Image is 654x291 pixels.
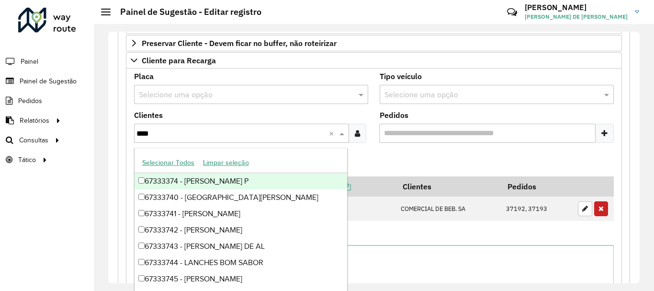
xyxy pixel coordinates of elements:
h3: [PERSON_NAME] [525,3,628,12]
div: 67333740 - [GEOGRAPHIC_DATA][PERSON_NAME] [135,189,347,206]
a: Preservar Cliente - Devem ficar no buffer, não roteirizar [126,35,622,51]
td: 37192, 37193 [501,197,573,221]
span: Relatórios [20,116,49,126]
div: 67333741 - [PERSON_NAME] [135,206,347,222]
a: Cliente para Recarga [126,52,622,69]
span: Clear all [329,128,337,139]
label: Clientes [134,109,163,121]
span: Consultas [19,135,48,145]
label: Placa [134,70,154,82]
div: 67333742 - [PERSON_NAME] [135,222,347,238]
div: 67333743 - [PERSON_NAME] DE AL [135,238,347,255]
a: Contato Rápido [502,2,522,23]
label: Pedidos [380,109,408,121]
span: Cliente para Recarga [142,57,216,64]
span: Painel de Sugestão [20,76,77,86]
button: Selecionar Todos [138,155,199,170]
span: [PERSON_NAME] DE [PERSON_NAME] [525,12,628,21]
div: 67333374 - [PERSON_NAME] P [135,173,347,189]
button: Limpar seleção [199,155,253,170]
div: 67333744 - LANCHES BOM SABOR [135,255,347,271]
th: Clientes [396,176,501,197]
div: 67333745 - [PERSON_NAME] [135,271,347,287]
h2: Painel de Sugestão - Editar registro [111,7,261,17]
span: Painel [21,57,38,67]
span: Preservar Cliente - Devem ficar no buffer, não roteirizar [142,39,337,47]
label: Tipo veículo [380,70,422,82]
span: Tático [18,155,36,165]
td: COMERCIAL DE BEB. SA [396,197,501,221]
span: Pedidos [18,96,42,106]
th: Pedidos [501,176,573,197]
